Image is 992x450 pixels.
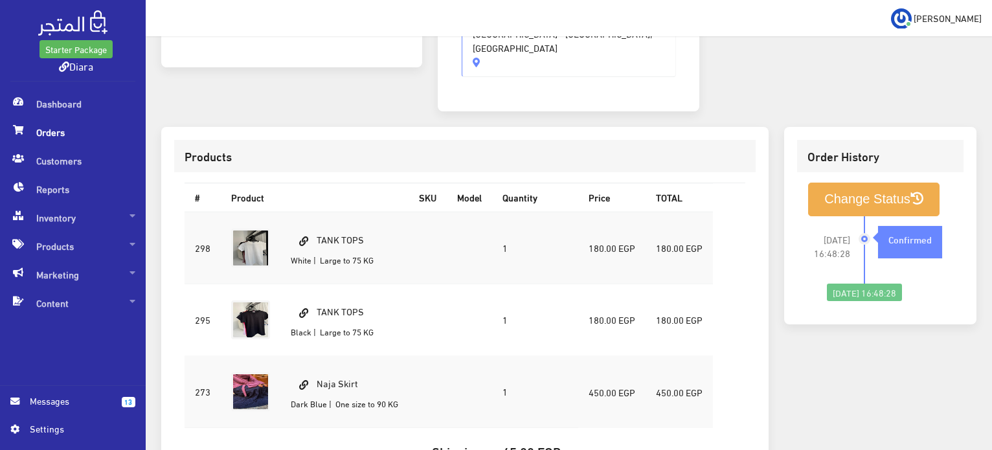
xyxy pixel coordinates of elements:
td: 273 [185,356,221,428]
img: ... [891,8,912,29]
td: 1 [492,356,578,428]
small: White [291,252,311,267]
td: TANK TOPS [280,284,409,356]
span: Settings [30,422,124,436]
a: 13 Messages [10,394,135,422]
iframe: Drift Widget Chat Controller [927,361,976,411]
span: Inventory [10,203,135,232]
td: 180.00 EGP [646,212,713,284]
button: Change Status [808,183,940,216]
td: 180.00 EGP [578,284,646,356]
small: | Large to 75 KG [313,252,374,267]
span: Messages [30,394,111,408]
h3: Products [185,150,745,163]
span: Orders [10,118,135,146]
img: . [38,10,107,36]
h3: Order History [807,150,953,163]
a: Settings [10,422,135,442]
span: [DATE] 16:48:28 [807,232,850,261]
th: Price [578,184,646,212]
small: Dark Blue [291,396,327,411]
td: 1 [492,284,578,356]
a: Starter Package [39,40,113,58]
td: 450.00 EGP [578,356,646,428]
td: 298 [185,212,221,284]
span: Marketing [10,260,135,289]
span: Products [10,232,135,260]
th: Model [447,184,492,212]
small: | One size to 90 KG [329,396,398,411]
div: [DATE] 16:48:28 [827,284,902,302]
td: 450.00 EGP [646,356,713,428]
a: Diara [59,56,93,75]
td: 295 [185,284,221,356]
td: TANK TOPS [280,212,409,284]
td: 180.00 EGP [578,212,646,284]
strong: Confirmed [888,232,932,246]
td: 1 [492,212,578,284]
th: Product [221,184,409,212]
span: 13 [122,397,135,407]
span: Content [10,289,135,317]
th: TOTAL [646,184,713,212]
th: # [185,184,221,212]
small: | Large to 75 KG [313,324,374,339]
th: SKU [409,184,447,212]
a: ... [PERSON_NAME] [891,8,982,28]
td: Naja Skirt [280,356,409,428]
span: Dashboard [10,89,135,118]
th: Quantity [492,184,578,212]
span: Customers [10,146,135,175]
span: Reports [10,175,135,203]
span: [PERSON_NAME] [914,10,982,26]
td: 180.00 EGP [646,284,713,356]
small: Black [291,324,311,339]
